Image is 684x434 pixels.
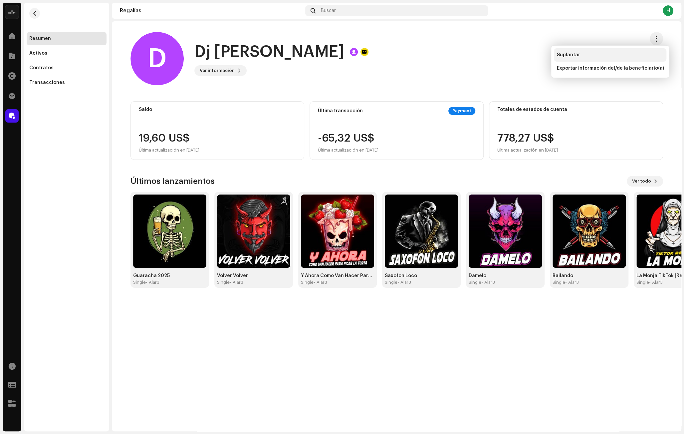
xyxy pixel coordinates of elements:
[139,146,199,154] div: Última actualización en [DATE]
[217,273,290,278] div: Volver Volver
[553,195,626,268] img: 75fc9ac2-7050-436b-9898-4ffbcc8cf2b5
[553,273,626,278] div: Bailando
[481,280,495,285] div: • Alar3
[133,280,146,285] div: Single
[321,8,336,13] span: Buscar
[29,80,65,85] div: Transacciones
[397,280,411,285] div: • Alar3
[27,32,107,45] re-m-nav-item: Resumen
[217,195,290,268] img: 776646e6-e982-4ff6-9f93-e3a6a1fd471e
[557,52,580,58] span: Suplantar
[489,101,663,160] re-o-card-value: Totales de estados de cuenta
[469,273,542,278] div: Damelo
[139,107,296,112] div: Saldo
[133,195,206,268] img: 990a2772-83d2-4415-ba6f-4748a5bb853b
[565,280,579,285] div: • Alar3
[194,65,247,76] button: Ver información
[217,280,230,285] div: Single
[146,280,159,285] div: • Alar3
[301,280,314,285] div: Single
[318,146,378,154] div: Última actualización en [DATE]
[29,36,51,41] div: Resumen
[5,5,19,19] img: 02a7c2d3-3c89-4098-b12f-2ff2945c95ee
[120,8,303,13] div: Regalías
[636,280,649,285] div: Single
[632,175,651,188] span: Ver todo
[27,61,107,75] re-m-nav-item: Contratos
[230,280,243,285] div: • Alar3
[318,108,363,114] div: Última transacción
[497,107,655,112] div: Totales de estados de cuenta
[385,273,458,278] div: Saxofon Loco
[448,107,475,115] div: Payment
[29,65,54,71] div: Contratos
[29,51,47,56] div: Activos
[27,76,107,89] re-m-nav-item: Transacciones
[553,280,565,285] div: Single
[301,195,374,268] img: db5a6075-4e64-4814-832d-49bf00f35712
[130,176,215,187] h3: Últimos lanzamientos
[27,47,107,60] re-m-nav-item: Activos
[385,195,458,268] img: 76af8d4c-0e51-4ca0-b5b4-527a951be27e
[200,64,235,77] span: Ver información
[557,66,664,71] span: Exportar información del/de la beneficiario(a)
[130,101,305,160] re-o-card-value: Saldo
[314,280,327,285] div: • Alar3
[130,32,184,85] div: D
[385,280,397,285] div: Single
[194,41,344,63] h1: Dj [PERSON_NAME]
[301,273,374,278] div: Y Ahora Como Van Hacer Para Picar La Torta (TikTok Remix)
[133,273,206,278] div: Guaracha 2025
[663,5,673,16] div: H
[649,280,663,285] div: • Alar3
[627,176,663,187] button: Ver todo
[469,280,481,285] div: Single
[469,195,542,268] img: ffb5380c-d682-4d73-a0a1-4997f06dac24
[497,146,558,154] div: Última actualización en [DATE]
